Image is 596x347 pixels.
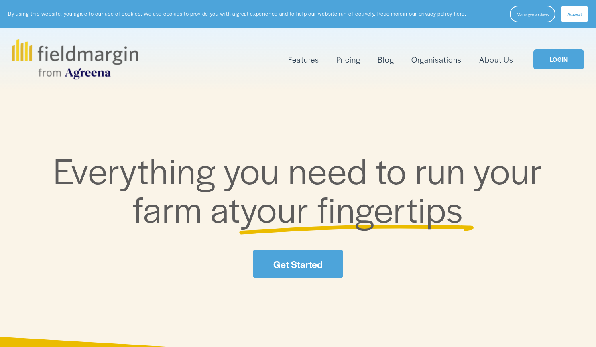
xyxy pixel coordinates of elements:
a: Blog [378,53,394,66]
a: folder dropdown [288,53,319,66]
a: Get Started [253,250,343,278]
a: LOGIN [533,49,584,70]
a: in our privacy policy here [403,10,465,17]
span: Manage cookies [517,11,549,17]
a: Organisations [411,53,462,66]
button: Manage cookies [510,6,555,22]
img: fieldmargin.com [12,39,138,79]
span: Accept [567,11,582,17]
p: By using this website, you agree to our use of cookies. We use cookies to provide you with a grea... [8,10,466,18]
button: Accept [561,6,588,22]
span: your fingertips [240,183,463,233]
span: Features [288,54,319,65]
a: Pricing [336,53,360,66]
span: Everything you need to run your farm at [53,144,551,233]
a: About Us [479,53,513,66]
